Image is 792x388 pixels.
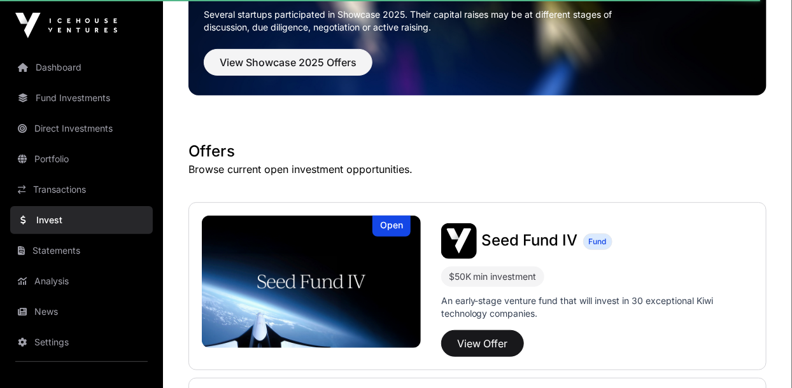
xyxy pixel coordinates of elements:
a: Direct Investments [10,114,153,142]
button: View Offer [441,330,524,357]
a: Analysis [10,267,153,295]
a: Settings [10,328,153,356]
p: An early-stage venture fund that will invest in 30 exceptional Kiwi technology companies. [441,294,753,320]
iframe: Chat Widget [728,327,792,388]
a: Seed Fund IV [482,233,578,249]
h1: Offers [188,141,767,162]
a: Statements [10,237,153,265]
p: Browse current open investment opportunities. [188,162,767,177]
img: Icehouse Ventures Logo [15,13,117,38]
a: Transactions [10,176,153,204]
a: View Showcase 2025 Offers [204,62,372,74]
a: Fund Investments [10,84,153,112]
a: Dashboard [10,53,153,81]
img: Seed Fund IV [441,223,477,259]
p: Several startups participated in Showcase 2025. Their capital raises may be at different stages o... [204,8,632,34]
span: View Showcase 2025 Offers [220,55,357,70]
div: Open [372,216,411,237]
button: View Showcase 2025 Offers [204,49,372,76]
div: $50K min investment [449,269,537,284]
a: News [10,298,153,326]
img: Seed Fund IV [202,216,421,348]
a: Seed Fund IVOpen [202,216,421,348]
div: $50K min investment [441,267,544,287]
span: Seed Fund IV [482,231,578,249]
a: Portfolio [10,145,153,173]
a: Invest [10,206,153,234]
span: Fund [589,237,607,247]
